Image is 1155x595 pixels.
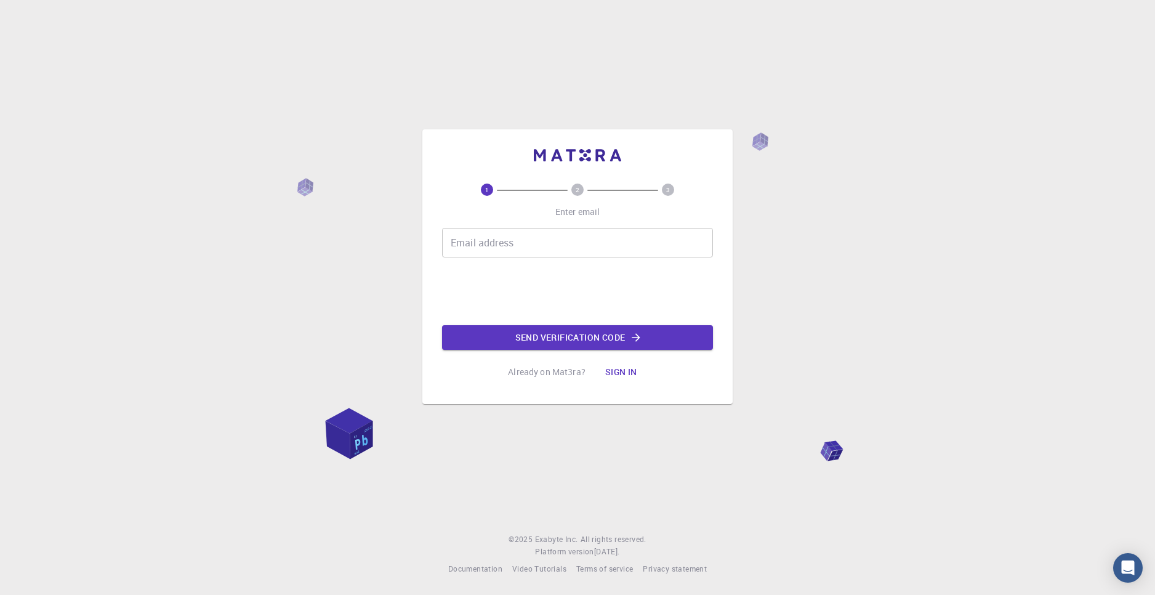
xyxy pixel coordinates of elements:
[666,185,670,194] text: 3
[535,546,594,558] span: Platform version
[448,563,502,575] a: Documentation
[484,267,671,315] iframe: reCAPTCHA
[576,563,633,575] a: Terms of service
[581,533,646,546] span: All rights reserved.
[512,563,566,575] a: Video Tutorials
[1113,553,1143,583] div: Open Intercom Messenger
[512,564,566,573] span: Video Tutorials
[448,564,502,573] span: Documentation
[594,546,620,556] span: [DATE] .
[595,360,647,384] button: Sign in
[485,185,489,194] text: 1
[576,564,633,573] span: Terms of service
[576,185,579,194] text: 2
[509,533,534,546] span: © 2025
[594,546,620,558] a: [DATE].
[643,564,707,573] span: Privacy statement
[508,366,586,378] p: Already on Mat3ra?
[535,534,578,544] span: Exabyte Inc.
[442,325,713,350] button: Send verification code
[555,206,600,218] p: Enter email
[535,533,578,546] a: Exabyte Inc.
[643,563,707,575] a: Privacy statement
